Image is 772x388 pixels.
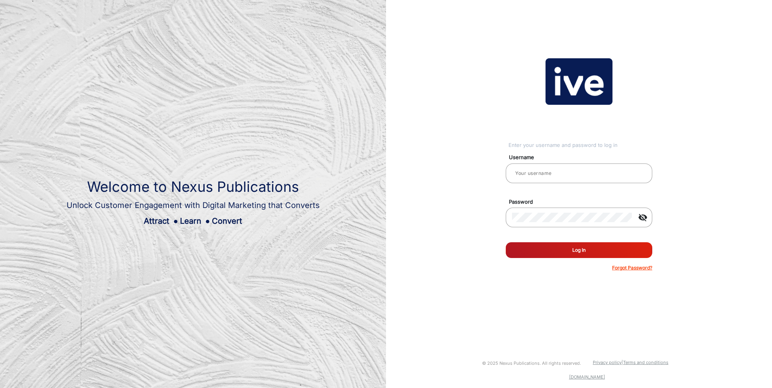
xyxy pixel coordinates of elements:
[482,360,581,366] small: © 2025 Nexus Publications. All rights reserved.
[508,141,652,149] div: Enter your username and password to log in
[67,178,320,195] h1: Welcome to Nexus Publications
[67,215,320,227] div: Attract Learn Convert
[623,360,668,365] a: Terms and conditions
[173,216,178,226] span: ●
[205,216,210,226] span: ●
[622,360,623,365] a: |
[512,169,646,178] input: Your username
[546,58,612,105] img: vmg-logo
[506,242,652,258] button: Log In
[569,374,605,380] a: [DOMAIN_NAME]
[633,213,652,222] mat-icon: visibility_off
[503,198,661,206] mat-label: Password
[67,199,320,211] div: Unlock Customer Engagement with Digital Marketing that Converts
[612,264,652,271] p: Forgot Password?
[593,360,622,365] a: Privacy policy
[503,154,661,162] mat-label: Username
